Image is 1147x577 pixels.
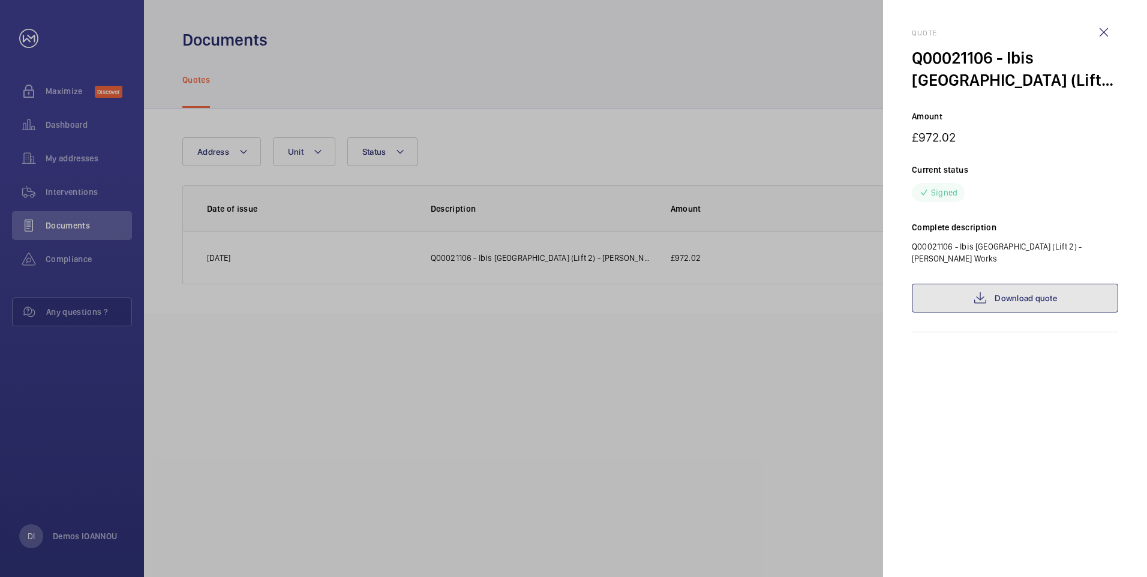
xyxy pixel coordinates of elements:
div: Q00021106 - Ibis [GEOGRAPHIC_DATA] (Lift 2) - [PERSON_NAME] Works [912,47,1118,91]
h2: Quote [912,29,1118,37]
p: Q00021106 - Ibis [GEOGRAPHIC_DATA] (Lift 2) - [PERSON_NAME] Works [912,241,1118,265]
p: Current status [912,164,1118,176]
p: £972.02 [912,130,1118,145]
a: Download quote [912,284,1118,312]
p: Signed [931,187,957,199]
p: Complete description [912,221,1118,233]
p: Amount [912,110,1118,122]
